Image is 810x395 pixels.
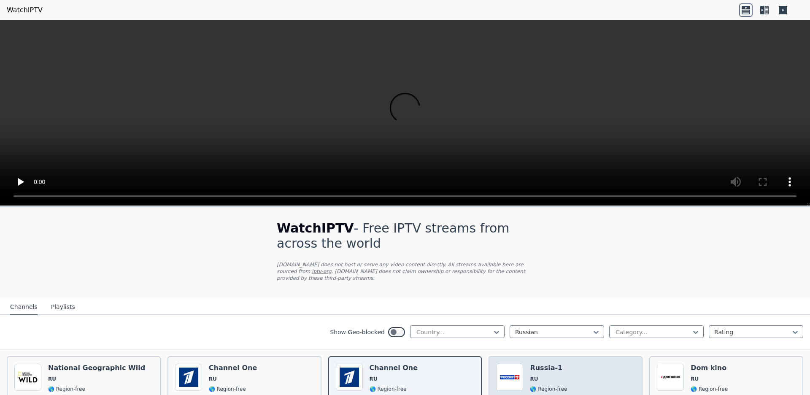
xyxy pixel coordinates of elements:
a: iptv-org [312,268,332,274]
span: RU [209,376,217,382]
h6: Channel One [209,364,257,372]
span: 🌎 Region-free [530,386,567,392]
img: Dom kino [657,364,684,391]
h1: - Free IPTV streams from across the world [277,221,533,251]
span: 🌎 Region-free [370,386,407,392]
span: 🌎 Region-free [209,386,246,392]
h6: Russia-1 [530,364,567,372]
button: Channels [10,299,38,315]
img: Russia-1 [496,364,523,391]
p: [DOMAIN_NAME] does not host or serve any video content directly. All streams available here are s... [277,261,533,281]
h6: National Geographic Wild [48,364,145,372]
span: 🌎 Region-free [691,386,728,392]
span: RU [370,376,378,382]
h6: Channel One [370,364,418,372]
h6: Dom kino [691,364,728,372]
span: RU [48,376,56,382]
span: 🌎 Region-free [48,386,85,392]
img: Channel One [175,364,202,391]
img: Channel One [336,364,363,391]
button: Playlists [51,299,75,315]
label: Show Geo-blocked [330,328,385,336]
img: National Geographic Wild [14,364,41,391]
a: WatchIPTV [7,5,43,15]
span: RU [530,376,538,382]
span: WatchIPTV [277,221,354,235]
span: RU [691,376,699,382]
